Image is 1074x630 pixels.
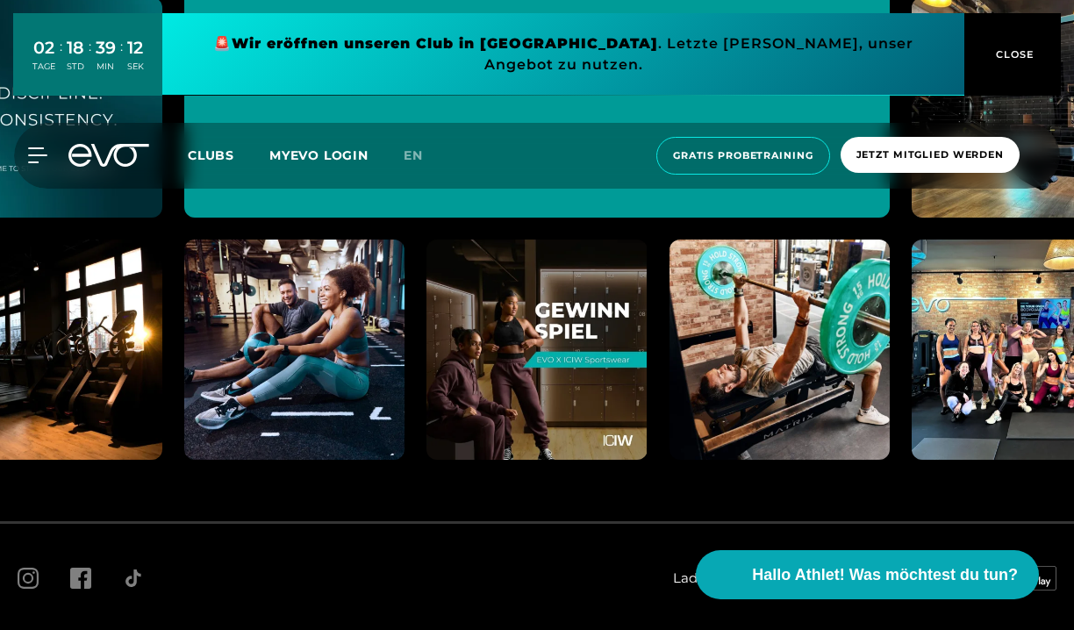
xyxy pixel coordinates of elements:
[184,240,405,460] img: evofitness instagram
[269,147,369,163] a: MYEVO LOGIN
[89,37,91,83] div: :
[96,61,116,73] div: MIN
[60,37,62,83] div: :
[404,146,444,166] a: en
[673,569,846,589] span: Lade unsere App herunter
[673,148,813,163] span: Gratis Probetraining
[96,35,116,61] div: 39
[426,240,647,460] img: evofitness instagram
[188,147,269,163] a: Clubs
[67,35,84,61] div: 18
[188,147,234,163] span: Clubs
[669,240,890,460] img: evofitness instagram
[67,61,84,73] div: STD
[856,147,1004,162] span: Jetzt Mitglied werden
[696,550,1039,599] button: Hallo Athlet! Was möchtest du tun?
[32,61,55,73] div: TAGE
[992,47,1035,62] span: CLOSE
[752,563,1018,587] span: Hallo Athlet! Was möchtest du tun?
[835,137,1025,175] a: Jetzt Mitglied werden
[964,13,1061,96] button: CLOSE
[404,147,423,163] span: en
[651,137,835,175] a: Gratis Probetraining
[32,35,55,61] div: 02
[127,35,144,61] div: 12
[120,37,123,83] div: :
[127,61,144,73] div: SEK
